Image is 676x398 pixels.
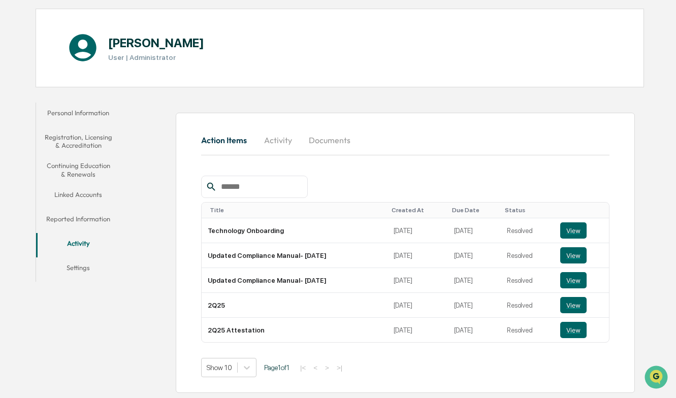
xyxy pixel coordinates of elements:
[201,128,609,152] div: secondary tabs example
[388,243,448,268] td: [DATE]
[643,364,671,392] iframe: Open customer support
[388,218,448,243] td: [DATE]
[202,293,388,318] td: 2Q25
[35,88,128,96] div: We're available if you need us!
[562,207,605,214] div: Toggle SortBy
[297,363,309,372] button: |<
[452,207,497,214] div: Toggle SortBy
[210,207,383,214] div: Toggle SortBy
[388,268,448,293] td: [DATE]
[560,297,603,313] a: View
[448,268,501,293] td: [DATE]
[20,128,66,138] span: Preclearance
[70,124,130,142] a: 🗄️Attestations
[448,243,501,268] td: [DATE]
[202,318,388,342] td: 2Q25 Attestation
[201,128,255,152] button: Action Items
[334,363,345,372] button: >|
[501,243,554,268] td: Resolved
[36,155,121,184] button: Continuing Education & Renewals
[560,247,587,263] button: View
[388,318,448,342] td: [DATE]
[36,127,121,156] button: Registration, Licensing & Accreditation
[36,103,121,282] div: secondary tabs example
[72,172,123,180] a: Powered byPylon
[301,128,359,152] button: Documents
[173,81,185,93] button: Start new chat
[560,222,587,239] button: View
[202,218,388,243] td: Technology Onboarding
[36,233,121,257] button: Activity
[560,272,603,288] a: View
[36,257,121,282] button: Settings
[310,363,320,372] button: <
[108,53,204,61] h3: User | Administrator
[202,268,388,293] td: Updated Compliance Manual- [DATE]
[505,207,550,214] div: Toggle SortBy
[101,172,123,180] span: Pylon
[84,128,126,138] span: Attestations
[560,272,587,288] button: View
[322,363,332,372] button: >
[448,318,501,342] td: [DATE]
[501,318,554,342] td: Resolved
[501,218,554,243] td: Resolved
[35,78,167,88] div: Start new chat
[20,147,64,157] span: Data Lookup
[392,207,444,214] div: Toggle SortBy
[10,148,18,156] div: 🔎
[74,129,82,137] div: 🗄️
[560,222,603,239] a: View
[255,128,301,152] button: Activity
[108,36,204,50] h1: [PERSON_NAME]
[36,103,121,127] button: Personal Information
[10,78,28,96] img: 1746055101610-c473b297-6a78-478c-a979-82029cc54cd1
[501,268,554,293] td: Resolved
[560,322,603,338] a: View
[6,143,68,161] a: 🔎Data Lookup
[36,209,121,233] button: Reported Information
[36,184,121,209] button: Linked Accounts
[501,293,554,318] td: Resolved
[560,297,587,313] button: View
[448,293,501,318] td: [DATE]
[264,363,289,372] span: Page 1 of 1
[10,21,185,38] p: How can we help?
[10,129,18,137] div: 🖐️
[388,293,448,318] td: [DATE]
[560,247,603,263] a: View
[448,218,501,243] td: [DATE]
[202,243,388,268] td: Updated Compliance Manual- [DATE]
[6,124,70,142] a: 🖐️Preclearance
[560,322,587,338] button: View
